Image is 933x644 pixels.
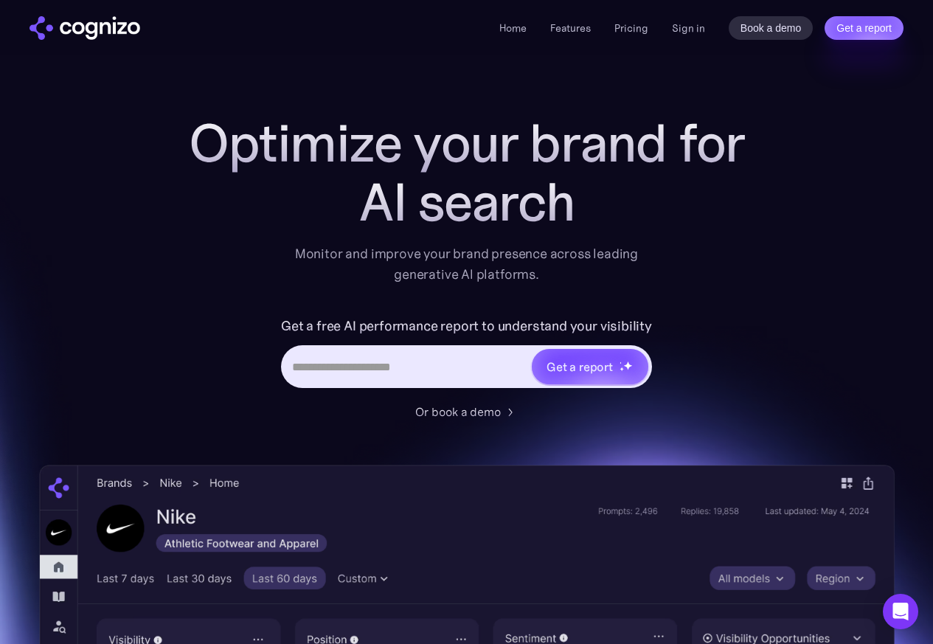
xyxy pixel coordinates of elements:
form: Hero URL Input Form [281,314,652,395]
a: Or book a demo [415,403,518,420]
a: Home [499,21,527,35]
label: Get a free AI performance report to understand your visibility [281,314,652,338]
img: star [620,367,625,372]
a: Pricing [614,21,648,35]
a: Get a reportstarstarstar [530,347,650,386]
h1: Optimize your brand for [172,114,762,173]
a: Book a demo [729,16,814,40]
a: home [30,16,140,40]
img: star [620,361,622,364]
div: Open Intercom Messenger [883,594,918,629]
div: Or book a demo [415,403,501,420]
a: Get a report [825,16,903,40]
div: Monitor and improve your brand presence across leading generative AI platforms. [285,243,648,285]
div: AI search [172,173,762,232]
img: star [623,361,633,370]
a: Sign in [672,19,705,37]
img: cognizo logo [30,16,140,40]
a: Features [550,21,591,35]
div: Get a report [547,358,613,375]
